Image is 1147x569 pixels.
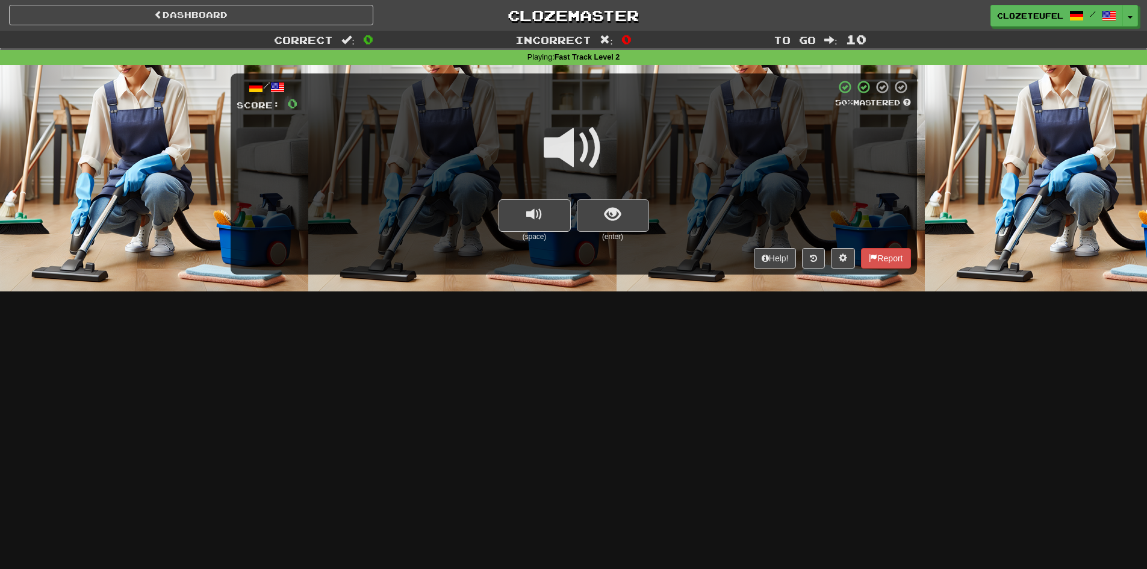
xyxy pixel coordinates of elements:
[555,53,620,61] strong: Fast Track Level 2
[1090,10,1096,18] span: /
[287,96,297,111] span: 0
[621,32,632,46] span: 0
[499,232,571,242] small: (space)
[754,248,797,269] button: Help!
[391,5,756,26] a: Clozemaster
[341,35,355,45] span: :
[802,248,825,269] button: Round history (alt+y)
[363,32,373,46] span: 0
[824,35,838,45] span: :
[846,32,866,46] span: 10
[861,248,910,269] button: Report
[997,10,1063,21] span: ClozeTeufel
[774,34,816,46] span: To go
[499,199,571,232] button: replay audio
[9,5,373,25] a: Dashboard
[515,34,591,46] span: Incorrect
[577,232,649,242] small: (enter)
[237,100,280,110] span: Score:
[600,35,613,45] span: :
[990,5,1123,26] a: ClozeTeufel /
[577,199,649,232] button: show sentence
[835,98,911,108] div: Mastered
[274,34,333,46] span: Correct
[237,79,297,95] div: /
[835,98,853,107] span: 50 %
